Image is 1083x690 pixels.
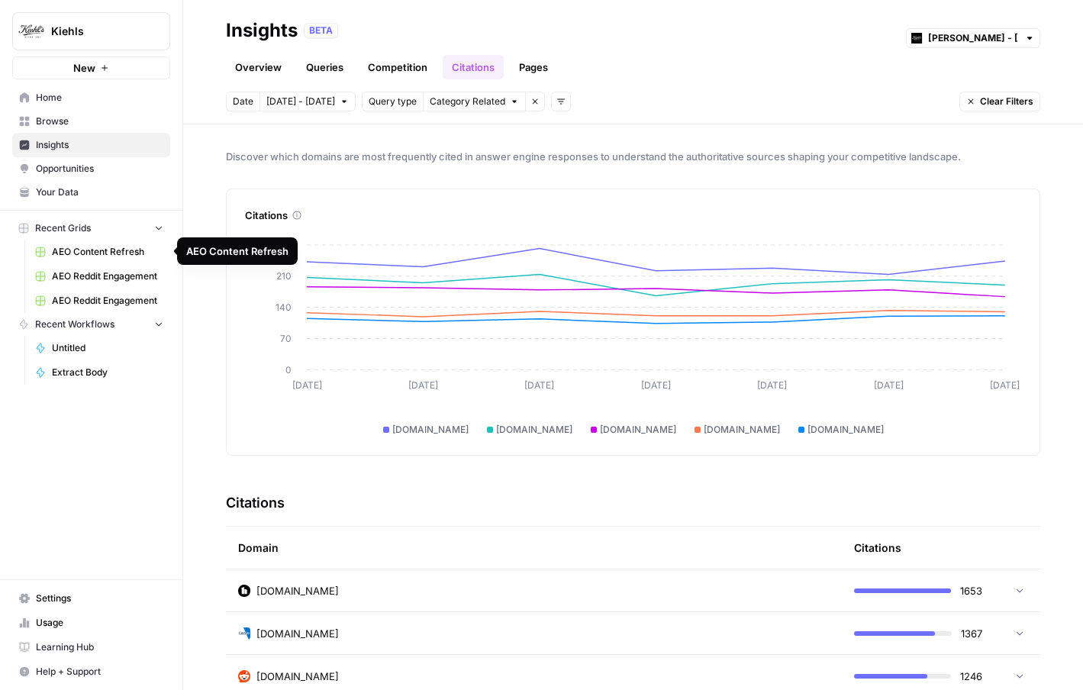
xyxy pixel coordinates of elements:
[928,31,1018,46] input: Kiehl's - UK
[18,18,45,45] img: Kiehls Logo
[36,665,163,679] span: Help + Support
[285,364,292,376] tspan: 0
[12,156,170,181] a: Opportunities
[238,527,830,569] div: Domain
[12,12,170,50] button: Workspace: Kiehls
[960,669,982,684] span: 1246
[369,95,417,108] span: Query type
[35,221,91,235] span: Recent Grids
[52,245,163,259] span: AEO Content Refresh
[292,379,322,391] tspan: [DATE]
[12,659,170,684] button: Help + Support
[392,423,469,437] span: [DOMAIN_NAME]
[256,669,339,684] span: [DOMAIN_NAME]
[73,60,95,76] span: New
[12,313,170,336] button: Recent Workflows
[12,133,170,157] a: Insights
[28,360,170,385] a: Extract Body
[52,294,163,308] span: AEO Reddit Engagement
[28,336,170,360] a: Untitled
[874,379,904,391] tspan: [DATE]
[807,423,884,437] span: [DOMAIN_NAME]
[36,162,163,176] span: Opportunities
[259,92,356,111] button: [DATE] - [DATE]
[233,95,253,108] span: Date
[704,423,780,437] span: [DOMAIN_NAME]
[51,24,143,39] span: Kiehls
[35,318,114,331] span: Recent Workflows
[959,92,1040,111] button: Clear Filters
[276,301,292,313] tspan: 140
[443,55,504,79] a: Citations
[12,85,170,110] a: Home
[52,366,163,379] span: Extract Body
[28,240,170,264] a: AEO Content Refresh
[297,55,353,79] a: Queries
[990,379,1020,391] tspan: [DATE]
[36,138,163,152] span: Insights
[36,640,163,654] span: Learning Hub
[600,423,676,437] span: [DOMAIN_NAME]
[510,55,557,79] a: Pages
[28,264,170,289] a: AEO Reddit Engagement
[12,635,170,659] a: Learning Hub
[36,616,163,630] span: Usage
[12,217,170,240] button: Recent Grids
[12,586,170,611] a: Settings
[238,627,250,640] img: w2ocmuww9swdn8p1uqjdmwf0o5hp
[276,270,292,282] tspan: 210
[238,670,250,682] img: m2cl2pnoess66jx31edqk0jfpcfn
[226,55,291,79] a: Overview
[226,149,1040,164] span: Discover which domains are most frequently cited in answer engine responses to understand the aut...
[28,289,170,313] a: AEO Reddit Engagement
[36,91,163,105] span: Home
[186,243,288,259] div: AEO Content Refresh
[226,18,298,43] div: Insights
[52,341,163,355] span: Untitled
[36,114,163,128] span: Browse
[12,56,170,79] button: New
[226,492,285,514] h3: Citations
[641,379,671,391] tspan: [DATE]
[423,92,525,111] button: Category Related
[12,611,170,635] a: Usage
[304,23,338,38] div: BETA
[266,95,335,108] span: [DATE] - [DATE]
[36,592,163,605] span: Settings
[980,95,1033,108] span: Clear Filters
[12,109,170,134] a: Browse
[496,423,572,437] span: [DOMAIN_NAME]
[245,208,1021,223] div: Citations
[36,185,163,199] span: Your Data
[256,626,339,641] span: [DOMAIN_NAME]
[757,379,787,391] tspan: [DATE]
[256,583,339,598] span: [DOMAIN_NAME]
[238,585,250,597] img: 9pynv7syt08mvkve548bf2nowsl8
[280,333,292,344] tspan: 70
[430,95,505,108] span: Category Related
[52,269,163,283] span: AEO Reddit Engagement
[359,55,437,79] a: Competition
[408,379,438,391] tspan: [DATE]
[524,379,554,391] tspan: [DATE]
[960,583,982,598] span: 1653
[961,626,982,641] span: 1367
[12,180,170,205] a: Your Data
[854,527,901,569] div: Citations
